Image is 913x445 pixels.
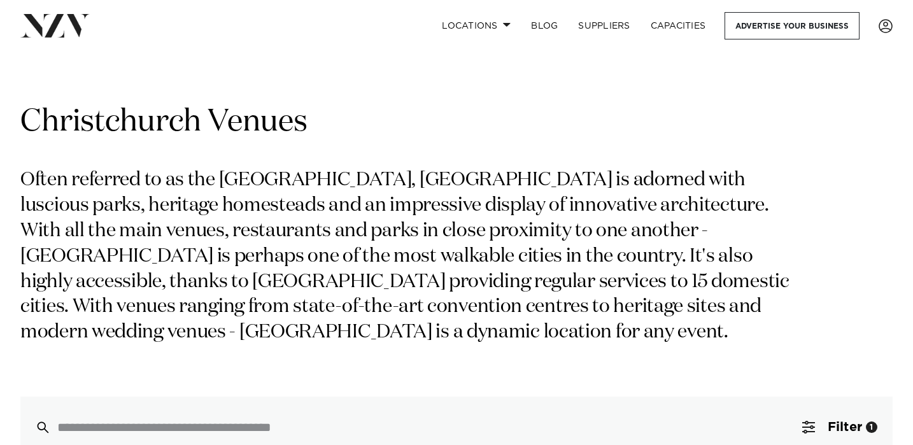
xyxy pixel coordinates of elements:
[521,12,568,39] a: BLOG
[828,421,862,434] span: Filter
[432,12,521,39] a: Locations
[641,12,716,39] a: Capacities
[20,14,90,37] img: nzv-logo.png
[20,168,807,346] p: Often referred to as the [GEOGRAPHIC_DATA], [GEOGRAPHIC_DATA] is adorned with luscious parks, her...
[725,12,860,39] a: Advertise your business
[866,421,877,433] div: 1
[568,12,640,39] a: SUPPLIERS
[20,102,893,143] h1: Christchurch Venues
